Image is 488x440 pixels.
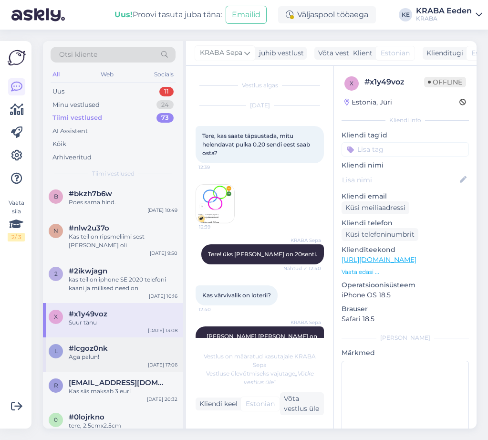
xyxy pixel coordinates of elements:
div: [DATE] 9:50 [150,250,177,257]
div: [DATE] 20:32 [147,396,177,403]
button: Emailid [226,6,267,24]
span: Offline [424,77,466,87]
div: KRABA Eeden [416,7,472,15]
span: #lcgoz0nk [69,344,108,353]
span: KRABA Sepa [285,237,321,244]
span: Nähtud ✓ 12:40 [283,265,321,272]
div: Web [99,68,115,81]
p: Safari 18.5 [342,314,469,324]
div: [DATE] 10:16 [149,293,177,300]
span: #nlw2u37o [69,224,109,232]
p: Märkmed [342,348,469,358]
div: 2 / 3 [8,233,25,241]
b: Uus! [114,10,133,19]
div: Minu vestlused [52,100,100,110]
div: Klienditugi [423,48,463,58]
div: Küsi telefoninumbrit [342,228,418,241]
span: Vestluse ülevõtmiseks vajutage [206,370,314,386]
div: [PERSON_NAME] [342,334,469,342]
div: Socials [152,68,176,81]
div: Küsi meiliaadressi [342,201,409,214]
span: Estonian [381,48,410,58]
span: 2 [54,270,58,277]
div: Proovi tasuta juba täna: [114,9,222,21]
div: Kas teil on ripsmeliimi sest [PERSON_NAME] oli [69,232,177,250]
div: 11 [159,87,174,96]
span: Tere! üks [PERSON_NAME] on 20senti. [208,251,317,258]
p: Kliendi tag'id [342,130,469,140]
span: Kas värvivalik on loterii? [202,292,271,299]
div: Tiimi vestlused [52,113,102,123]
div: Arhiveeritud [52,153,92,162]
span: KRABA Sepa [285,319,321,326]
input: Lisa tag [342,142,469,157]
span: Tiimi vestlused [92,169,135,178]
p: Klienditeekond [342,245,469,255]
span: KRABA Sepa [200,48,242,58]
div: # x1y49voz [364,76,424,88]
div: 73 [156,113,174,123]
div: kas teil on iphone SE 2020 telefoni kaani ja millised need on [69,275,177,293]
span: 0 [54,416,58,423]
span: 12:40 [198,306,234,313]
span: Vestlus on määratud kasutajale KRABA Sepa [204,353,316,368]
span: Otsi kliente [59,50,97,60]
div: [DATE] 10:49 [147,207,177,214]
p: Kliendi email [342,191,469,201]
div: Võta vestlus üle [280,392,324,415]
div: juhib vestlust [255,48,304,58]
span: l [54,347,58,355]
p: Vaata edasi ... [342,268,469,276]
span: #x1y49voz [69,310,107,318]
span: r [54,382,58,389]
div: KE [399,8,412,21]
div: Kas siis maksab 3 euri [69,387,177,396]
div: Kõik [52,139,66,149]
span: Tere, kas saate täpsustada, mitu helendavat pulka 0.20 sendi eest saab osta? [202,132,311,157]
span: n [53,227,58,234]
span: x [54,313,58,320]
div: Väljaspool tööaega [278,6,376,23]
span: Estonian [246,399,275,409]
span: b [54,193,58,200]
span: #2ikwjagn [69,267,107,275]
img: Attachment [196,185,234,223]
span: x [350,80,353,87]
span: [PERSON_NAME] [PERSON_NAME] on valikus. Kui [PERSON_NAME] [PERSON_NAME] soovi siis proovime selle... [207,333,319,366]
img: Askly Logo [8,49,26,67]
div: Kliendi info [342,116,469,125]
span: roolandolgo@gmail.com [69,378,168,387]
div: Poes sama hind. [69,198,177,207]
div: Kliendi keel [196,399,238,409]
p: Brauser [342,304,469,314]
div: Aga palun! [69,353,177,361]
div: 24 [156,100,174,110]
p: iPhone OS 18.5 [342,290,469,300]
p: Operatsioonisüsteem [342,280,469,290]
div: [DATE] 13:08 [148,327,177,334]
div: Uus [52,87,64,96]
div: KRABA [416,15,472,22]
span: #0lojrkno [69,413,104,421]
p: Kliendi nimi [342,160,469,170]
div: Klient [349,48,373,58]
p: Kliendi telefon [342,218,469,228]
div: Estonia, Jüri [344,97,392,107]
span: 12:39 [198,164,234,171]
div: Suur tänu [69,318,177,327]
div: [DATE] [196,101,324,110]
div: [DATE] 17:06 [148,361,177,368]
a: KRABA EedenKRABA [416,7,482,22]
div: AI Assistent [52,126,88,136]
div: All [51,68,62,81]
input: Lisa nimi [342,175,458,185]
div: Vaata siia [8,199,25,241]
a: [URL][DOMAIN_NAME] [342,255,416,264]
span: 12:39 [199,223,235,230]
span: #bkzh7b6w [69,189,112,198]
div: Võta vestlus üle [314,47,374,60]
div: tere, 2.5cmx2.5cm [69,421,177,430]
div: Vestlus algas [196,81,324,90]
